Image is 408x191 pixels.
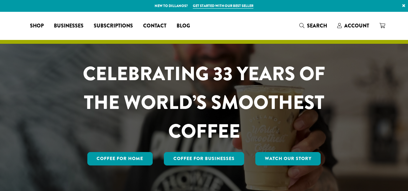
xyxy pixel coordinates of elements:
[64,59,344,146] h1: CELEBRATING 33 YEARS OF THE WORLD’S SMOOTHEST COFFEE
[193,3,253,9] a: Get started with our best seller
[87,152,153,165] a: Coffee for Home
[25,21,49,31] a: Shop
[164,152,244,165] a: Coffee For Businesses
[344,22,369,29] span: Account
[143,22,166,30] span: Contact
[30,22,44,30] span: Shop
[294,20,332,31] a: Search
[177,22,190,30] span: Blog
[255,152,321,165] a: Watch Our Story
[94,22,133,30] span: Subscriptions
[54,22,84,30] span: Businesses
[307,22,327,29] span: Search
